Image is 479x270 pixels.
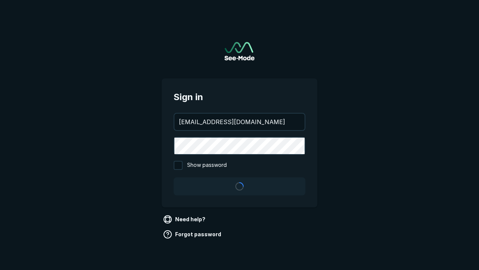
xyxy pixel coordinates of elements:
img: See-Mode Logo [225,42,254,60]
span: Show password [187,161,227,170]
a: Go to sign in [225,42,254,60]
span: Sign in [174,90,305,104]
input: your@email.com [174,114,305,130]
a: Need help? [162,213,208,225]
a: Forgot password [162,228,224,240]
